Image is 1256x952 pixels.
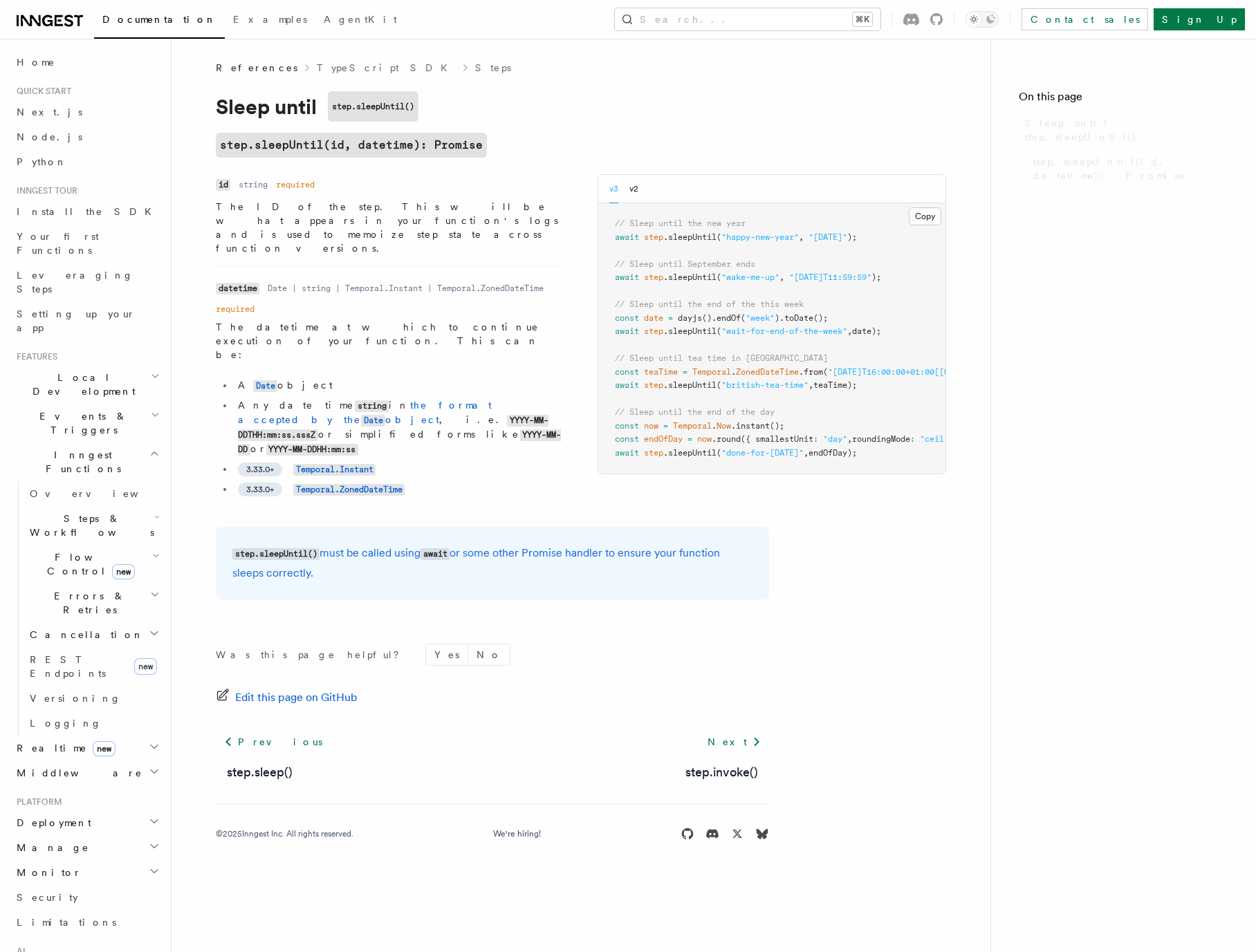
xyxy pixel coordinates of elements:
span: const [615,421,639,431]
span: await [615,272,639,282]
div: Inngest Functions [11,481,163,736]
p: must be called using or some other Promise handler to ensure your function sleeps correctly. [232,543,752,583]
span: ( [717,232,721,242]
span: Deployment [11,816,91,830]
button: Toggle dark mode [966,11,999,28]
span: : [813,434,818,444]
button: Flow Controlnew [24,545,163,584]
span: // Sleep until the end of the day [615,407,775,417]
span: // Sleep until September ends [615,259,755,269]
span: ( [717,448,721,458]
span: Inngest tour [11,185,77,196]
li: Any date time in , i.e. or simplified forms like or [234,398,564,456]
span: "[DATE]T11:59:59" [789,272,871,282]
span: ( [741,313,746,323]
span: 3.33.0+ [246,464,274,475]
span: await [615,380,639,390]
button: Local Development [11,365,163,404]
span: const [615,313,639,323]
span: "done-for-[DATE]" [721,448,804,458]
code: YYYY-MM-DDTHH:mm:ss.sssZ [238,415,548,441]
span: const [615,434,639,444]
span: ) [775,313,779,323]
h1: Sleep until [216,91,769,122]
span: new [93,741,116,756]
li: A object [234,378,564,393]
code: Date [361,415,385,427]
span: Features [11,351,57,362]
span: Home [17,55,55,69]
span: "british-tea-time" [721,380,809,390]
span: step [644,272,663,282]
span: // Sleep until the end of the this week [615,299,804,309]
span: "week" [746,313,775,323]
a: We're hiring! [493,828,541,839]
button: Monitor [11,860,163,885]
span: = [683,367,687,377]
a: Limitations [11,910,163,935]
a: Steps [475,61,511,75]
span: .sleepUntil [663,448,717,458]
span: .sleepUntil [663,272,717,282]
span: date [644,313,663,323]
a: Next.js [11,100,163,124]
code: await [421,548,450,560]
span: ({ smallestUnit [741,434,813,444]
button: Inngest Functions [11,442,163,481]
a: step.sleep() [227,763,293,782]
span: "day" [823,434,847,444]
code: id [216,179,230,191]
span: . [731,367,736,377]
span: await [615,326,639,336]
dd: required [216,304,255,315]
span: Middleware [11,766,142,780]
span: roundingMode [852,434,910,444]
a: Sleep until step.sleepUntil() [1019,111,1228,149]
a: REST Endpointsnew [24,647,163,686]
span: teaTime); [813,380,857,390]
code: YYYY-MM-DDHH:mm:ss [266,444,358,456]
span: Inngest Functions [11,448,149,476]
p: Was this page helpful? [216,648,409,662]
span: ( [717,380,721,390]
kbd: ⌘K [853,12,872,26]
span: Temporal [692,367,731,377]
code: string [355,400,389,412]
a: Leveraging Steps [11,263,163,301]
span: Realtime [11,741,116,755]
span: new [112,564,135,579]
a: Security [11,885,163,910]
code: step.sleepUntil() [232,548,320,560]
span: Cancellation [24,628,144,642]
span: Now [717,421,731,431]
span: (); [770,421,784,431]
button: Steps & Workflows [24,506,163,545]
button: Copy [909,207,941,225]
a: TypeScript SDK [317,61,456,75]
a: Next [699,729,769,754]
span: step [644,448,663,458]
span: now [644,421,658,431]
span: Versioning [30,693,121,704]
span: Local Development [11,371,151,398]
a: Setting up your app [11,301,163,340]
button: No [468,644,510,665]
span: new [134,658,157,675]
span: Steps & Workflows [24,512,154,539]
span: = [687,434,692,444]
span: .from [799,367,823,377]
span: , [779,272,784,282]
span: : [910,434,915,444]
span: // Sleep until the new year [615,218,746,228]
button: Manage [11,835,163,860]
button: v2 [629,175,638,203]
span: .endOf [712,313,741,323]
button: Realtimenew [11,736,163,760]
span: ZonedDateTime [736,367,799,377]
span: Node.js [17,131,82,142]
span: Next.js [17,106,82,118]
span: , [809,380,813,390]
span: Install the SDK [17,206,160,217]
span: date); [852,326,881,336]
span: .sleepUntil [663,326,717,336]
